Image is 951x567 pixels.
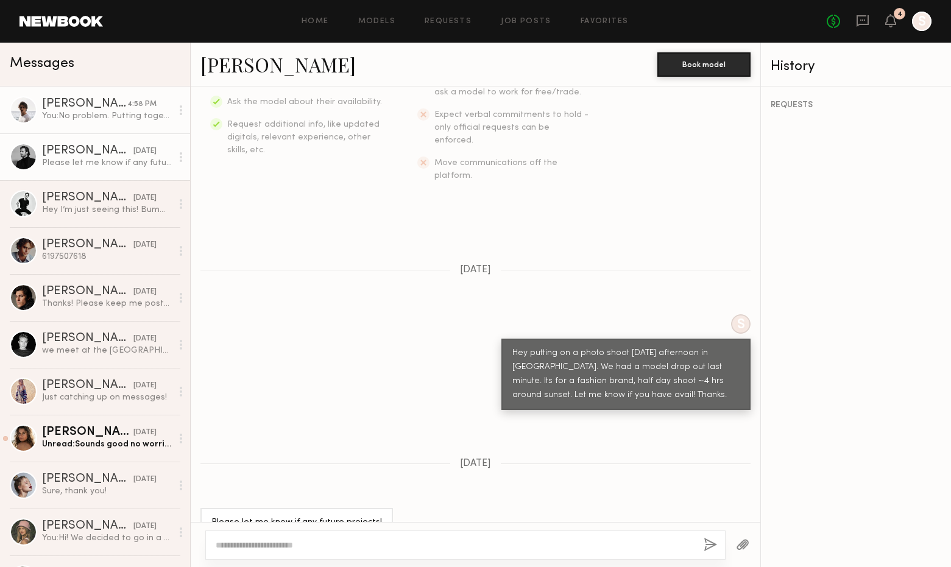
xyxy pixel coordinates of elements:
[133,239,157,251] div: [DATE]
[42,485,172,497] div: Sure, thank you!
[302,18,329,26] a: Home
[42,110,172,122] div: You: No problem. Putting together another shoot in [GEOGRAPHIC_DATA] on [DATE]. Shoot would be fu...
[133,146,157,157] div: [DATE]
[42,298,172,309] div: Thanks! Please keep me posted if anything else comes up!
[42,239,133,251] div: [PERSON_NAME]
[42,192,133,204] div: [PERSON_NAME]
[42,251,172,262] div: 6197507618
[133,286,157,298] div: [DATE]
[42,520,133,532] div: [PERSON_NAME]
[42,98,127,110] div: [PERSON_NAME]
[133,380,157,392] div: [DATE]
[42,532,172,544] div: You: Hi! We decided to go in a different direction for this shoot but we will keep you in mind in...
[127,99,157,110] div: 4:58 PM
[42,392,172,403] div: Just catching up on messages!
[10,57,74,71] span: Messages
[42,145,133,157] div: [PERSON_NAME]
[42,333,133,345] div: [PERSON_NAME]
[434,159,557,180] span: Move communications off the platform.
[211,516,382,530] div: Please let me know if any future projects!
[657,52,751,77] button: Book model
[897,11,902,18] div: 4
[42,345,172,356] div: we meet at the [GEOGRAPHIC_DATA] parking lot right?
[42,379,133,392] div: [PERSON_NAME]
[771,60,941,74] div: History
[657,58,751,69] a: Book model
[227,98,382,106] span: Ask the model about their availability.
[771,101,941,110] div: REQUESTS
[133,521,157,532] div: [DATE]
[912,12,932,31] a: S
[200,51,356,77] a: [PERSON_NAME]
[42,426,133,438] div: [PERSON_NAME]
[133,333,157,345] div: [DATE]
[581,18,629,26] a: Favorites
[42,286,133,298] div: [PERSON_NAME]
[133,427,157,438] div: [DATE]
[42,204,172,216] div: Hey I’m just seeing this! Bummed I missed it. Thank you for reaching out!
[133,474,157,485] div: [DATE]
[460,459,491,469] span: [DATE]
[42,157,172,169] div: Please let me know if any future projects!
[133,192,157,204] div: [DATE]
[227,121,380,154] span: Request additional info, like updated digitals, relevant experience, other skills, etc.
[42,438,172,450] div: Unread: Sounds good no worries ❤️
[501,18,551,26] a: Job Posts
[42,473,133,485] div: [PERSON_NAME]
[434,111,589,144] span: Expect verbal commitments to hold - only official requests can be enforced.
[512,347,740,403] div: Hey putting on a photo shoot [DATE] afternoon in [GEOGRAPHIC_DATA]. We had a model drop out last ...
[425,18,472,26] a: Requests
[358,18,395,26] a: Models
[460,265,491,275] span: [DATE]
